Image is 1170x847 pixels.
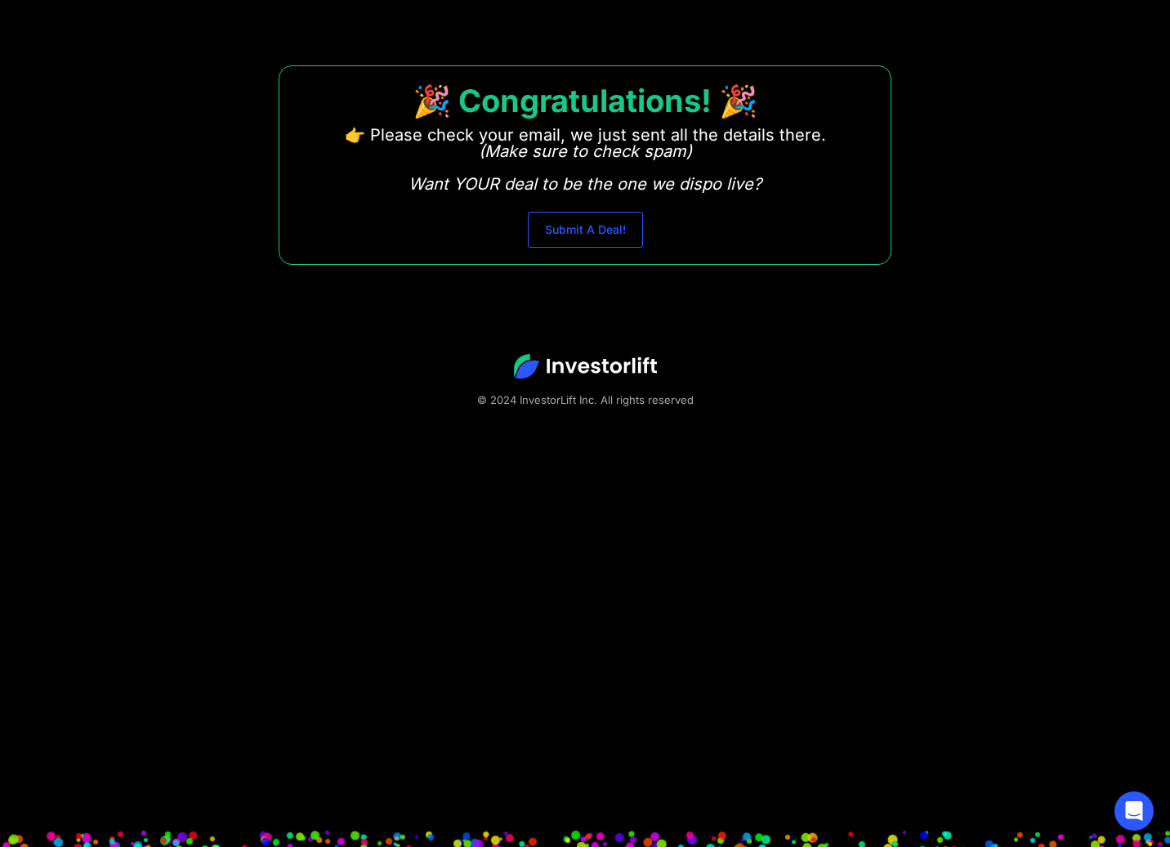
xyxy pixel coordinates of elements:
p: 👉 Please check your email, we just sent all the details there. ‍ [345,127,826,192]
strong: 🎉 Congratulations! 🎉 [413,82,757,119]
a: Submit A Deal! [528,212,643,248]
div: © 2024 InvestorLift Inc. All rights reserved [57,392,1113,408]
div: Open Intercom Messenger [1114,791,1154,831]
em: (Make sure to check spam) Want YOUR deal to be the one we dispo live? [409,141,761,194]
